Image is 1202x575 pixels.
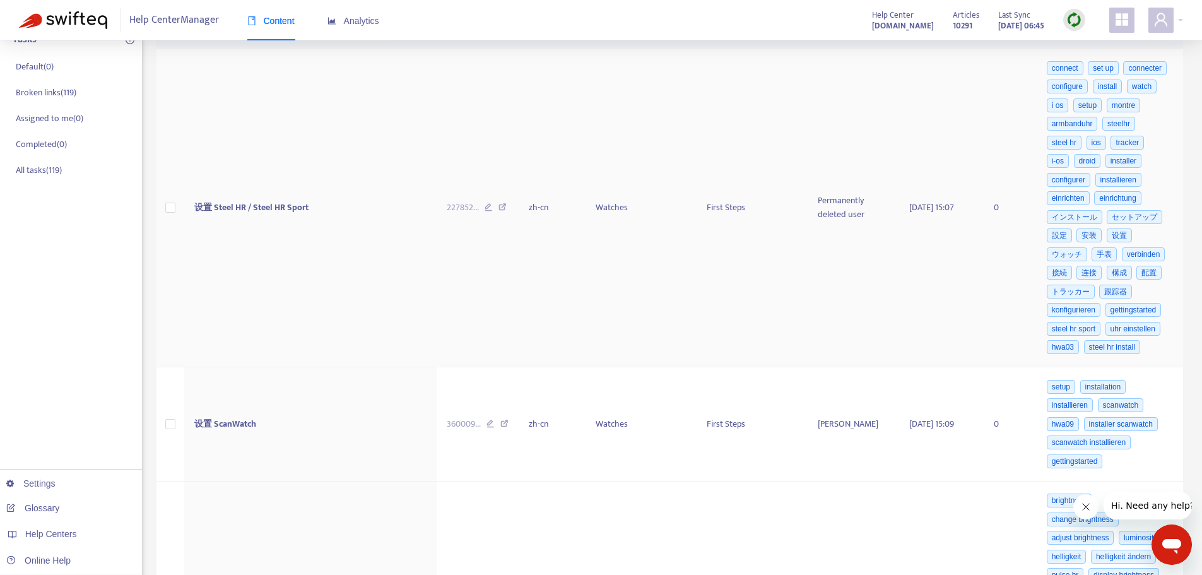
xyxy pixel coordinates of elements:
span: [DATE] 15:07 [909,200,954,215]
span: connecter [1123,61,1167,75]
p: All tasks ( 119 ) [16,163,62,177]
span: installieren [1047,398,1093,412]
span: einrichtung [1094,191,1141,205]
p: Tasks [13,32,37,47]
span: Last Sync [998,8,1030,22]
span: montre [1107,98,1140,112]
span: verbinden [1122,247,1165,261]
span: watch [1127,80,1157,93]
span: scanwatch [1098,398,1144,412]
span: scanwatch installieren [1047,436,1131,449]
span: steel hr [1047,136,1081,150]
p: Completed ( 0 ) [16,138,67,151]
span: user [1153,12,1169,27]
span: hwa03 [1047,340,1079,354]
span: armbanduhr [1047,117,1098,131]
span: hwa09 [1047,417,1079,431]
span: set up [1088,61,1119,75]
strong: [DOMAIN_NAME] [872,19,934,33]
span: gettingstarted [1105,303,1162,317]
span: area-chart [327,16,336,25]
span: steel hr sport [1047,322,1100,336]
a: Settings [6,478,56,489]
span: gettingstarted [1047,454,1103,468]
span: Help Center Manager [129,8,219,32]
span: installer scanwatch [1084,417,1158,431]
span: einrichten [1047,191,1090,205]
td: zh-cn [519,367,586,482]
td: Watches [586,367,697,482]
td: First Steps [697,49,808,367]
a: Glossary [6,503,59,513]
span: i os [1047,98,1069,112]
img: Swifteq [19,11,107,29]
span: 跟踪器 [1099,285,1132,299]
span: 设置 [1107,228,1132,242]
span: 连接 [1076,266,1102,280]
span: Help Center [872,8,914,22]
td: Watches [586,49,697,367]
span: 设置 Steel HR / Steel HR Sport [194,200,309,215]
span: installieren [1095,173,1141,187]
iframe: Close message [1073,494,1099,519]
td: [PERSON_NAME] [808,367,899,482]
span: 設定 [1047,228,1072,242]
span: Analytics [327,16,379,26]
span: appstore [1114,12,1129,27]
p: Default ( 0 ) [16,60,54,73]
p: Broken links ( 119 ) [16,86,76,99]
span: change brightness [1047,513,1119,526]
span: setup [1073,98,1102,112]
span: installation [1080,380,1126,394]
span: brightness [1047,494,1092,507]
span: tracker [1111,136,1144,150]
span: configurer [1047,173,1090,187]
span: Content [247,16,295,26]
span: Articles [953,8,979,22]
span: 227852 ... [447,201,479,215]
span: 安装 [1076,228,1102,242]
span: ウォッチ [1047,247,1087,261]
span: helligkeit [1047,550,1087,564]
span: luminosité [1119,531,1163,545]
span: セットアップ [1107,210,1162,224]
span: ios [1087,136,1106,150]
span: helligkeit ändern [1091,550,1156,564]
span: book [247,16,256,25]
span: Help Centers [25,529,77,539]
span: 设置 ScanWatch [194,417,256,431]
span: インストール [1047,210,1102,224]
iframe: Button to launch messaging window [1152,525,1192,565]
p: Assigned to me ( 0 ) [16,112,83,125]
span: steelhr [1102,117,1135,131]
span: 配置 [1136,266,1162,280]
td: Permanently deleted user [808,49,899,367]
span: setup [1047,380,1075,394]
span: 手表 [1092,247,1117,261]
strong: 10291 [953,19,972,33]
iframe: Message from company [1104,492,1192,519]
span: 360009 ... [447,417,481,431]
strong: [DATE] 06:45 [998,19,1044,33]
span: konfigurieren [1047,303,1100,317]
span: 接続 [1047,266,1072,280]
span: steel hr install [1084,340,1140,354]
span: i-os [1047,154,1069,168]
td: 0 [984,49,1034,367]
span: configure [1047,80,1088,93]
span: 構成 [1107,266,1132,280]
td: 0 [984,367,1034,482]
img: sync.dc5367851b00ba804db3.png [1066,12,1082,28]
span: droid [1074,154,1101,168]
span: uhr einstellen [1105,322,1160,336]
span: [DATE] 15:09 [909,417,954,431]
a: Online Help [6,555,71,566]
span: installer [1105,154,1141,168]
span: トラッカー [1047,285,1095,299]
span: Hi. Need any help? [8,9,91,19]
span: install [1093,80,1122,93]
td: zh-cn [519,49,586,367]
td: First Steps [697,367,808,482]
span: adjust brightness [1047,531,1114,545]
a: [DOMAIN_NAME] [872,18,934,33]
